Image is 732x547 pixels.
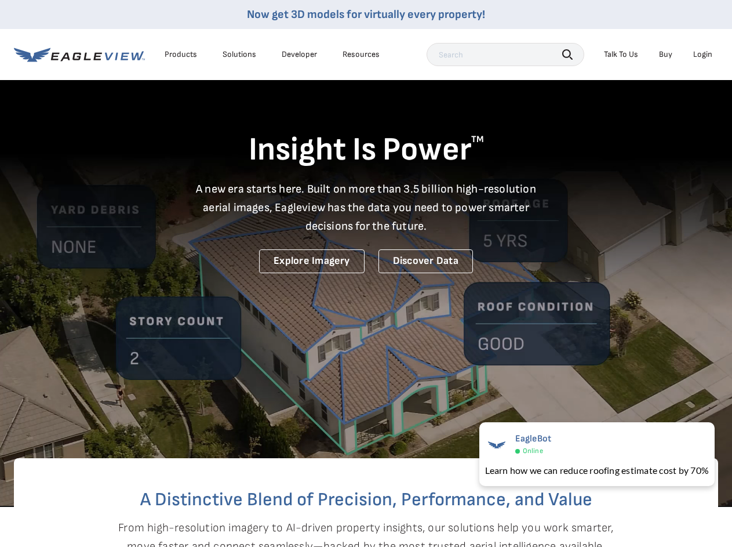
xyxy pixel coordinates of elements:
a: Buy [659,49,672,60]
div: Products [165,49,197,60]
a: Now get 3D models for virtually every property! [247,8,485,21]
p: A new era starts here. Built on more than 3.5 billion high-resolution aerial images, Eagleview ha... [189,180,544,236]
div: Login [693,49,712,60]
div: Talk To Us [604,49,638,60]
div: Resources [343,49,380,60]
a: Developer [282,49,317,60]
div: Learn how we can reduce roofing estimate cost by 70% [485,463,709,477]
a: Discover Data [378,249,473,273]
div: Solutions [223,49,256,60]
input: Search [427,43,584,66]
span: Online [523,447,543,455]
span: EagleBot [515,433,552,444]
h1: Insight Is Power [14,130,718,171]
img: EagleBot [485,433,508,457]
h2: A Distinctive Blend of Precision, Performance, and Value [60,491,672,509]
sup: TM [471,134,484,145]
a: Explore Imagery [259,249,365,273]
